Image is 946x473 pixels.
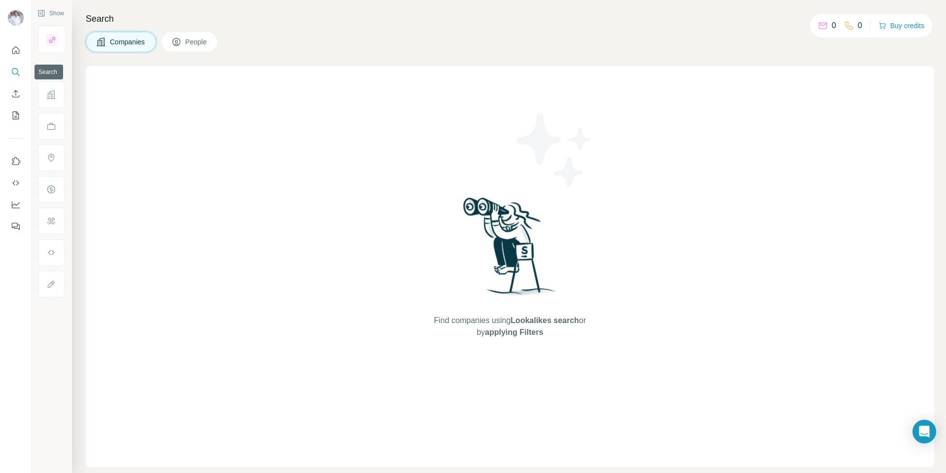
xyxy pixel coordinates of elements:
p: 0 [832,20,836,32]
button: Show [31,6,71,21]
img: Surfe Illustration - Woman searching with binoculars [459,195,561,305]
button: My lists [8,107,24,124]
div: Open Intercom Messenger [912,420,936,443]
button: Use Surfe on LinkedIn [8,152,24,170]
h4: Search [86,12,934,26]
button: Search [8,63,24,81]
button: Enrich CSV [8,85,24,103]
span: Find companies using or by [431,315,589,338]
span: People [185,37,208,47]
button: Quick start [8,41,24,59]
button: Feedback [8,218,24,235]
p: 0 [858,20,862,32]
img: Avatar [8,10,24,26]
span: Lookalikes search [510,316,579,325]
span: applying Filters [485,328,543,336]
button: Buy credits [878,19,924,33]
button: Dashboard [8,196,24,214]
span: Companies [110,37,146,47]
button: Use Surfe API [8,174,24,192]
img: Surfe Illustration - Stars [510,106,599,194]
